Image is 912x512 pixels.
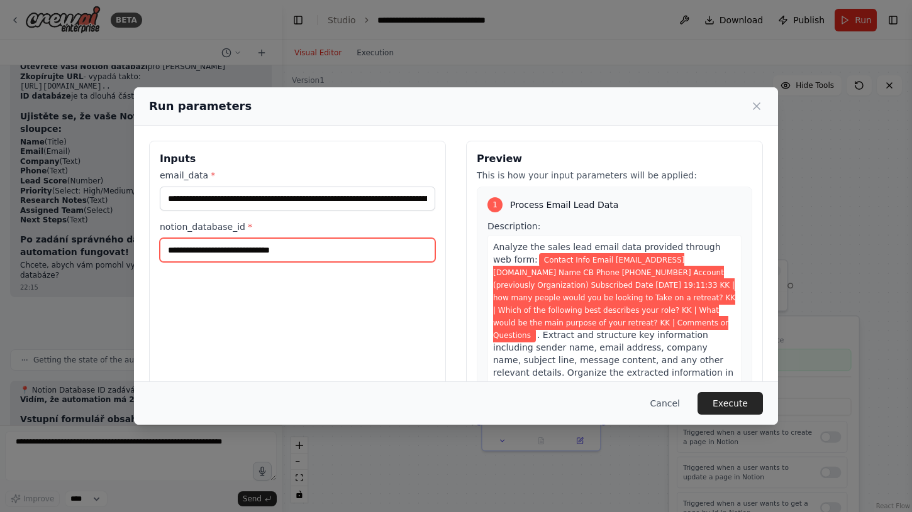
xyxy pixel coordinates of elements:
span: Analyze the sales lead email data provided through web form: [493,242,721,264]
span: Variable: email_data [493,253,735,342]
button: Execute [698,392,763,415]
p: This is how your input parameters will be applied: [477,169,752,182]
h3: Inputs [160,151,435,166]
label: email_data [160,169,435,182]
label: notion_database_id [160,221,435,233]
button: Cancel [640,392,690,415]
span: Description: [487,221,540,231]
span: . Extract and structure key information including sender name, email address, company name, subje... [493,330,733,390]
div: 1 [487,197,503,212]
span: Process Email Lead Data [510,199,618,211]
h2: Run parameters [149,97,252,115]
h3: Preview [477,151,752,166]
